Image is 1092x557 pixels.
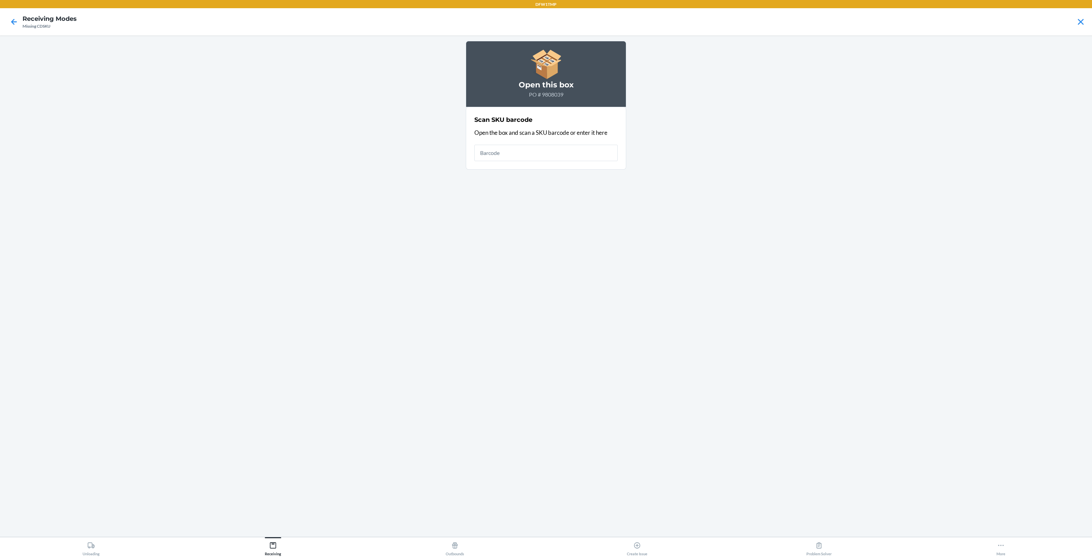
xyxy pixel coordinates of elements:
[474,80,618,90] h3: Open this box
[364,537,546,556] button: Outbounds
[265,539,281,556] div: Receiving
[996,539,1005,556] div: More
[728,537,910,556] button: Problem Solver
[910,537,1092,556] button: More
[806,539,832,556] div: Problem Solver
[23,23,77,29] div: Missing CDSKU
[446,539,464,556] div: Outbounds
[474,145,618,161] input: Barcode
[23,14,77,23] h4: Receiving Modes
[83,539,100,556] div: Unloading
[627,539,647,556] div: Create Issue
[474,115,532,124] h2: Scan SKU barcode
[546,537,728,556] button: Create Issue
[474,128,618,137] p: Open the box and scan a SKU barcode or enter it here
[182,537,364,556] button: Receiving
[535,1,557,8] p: DFW1TMP
[474,90,618,99] p: PO # 9808039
